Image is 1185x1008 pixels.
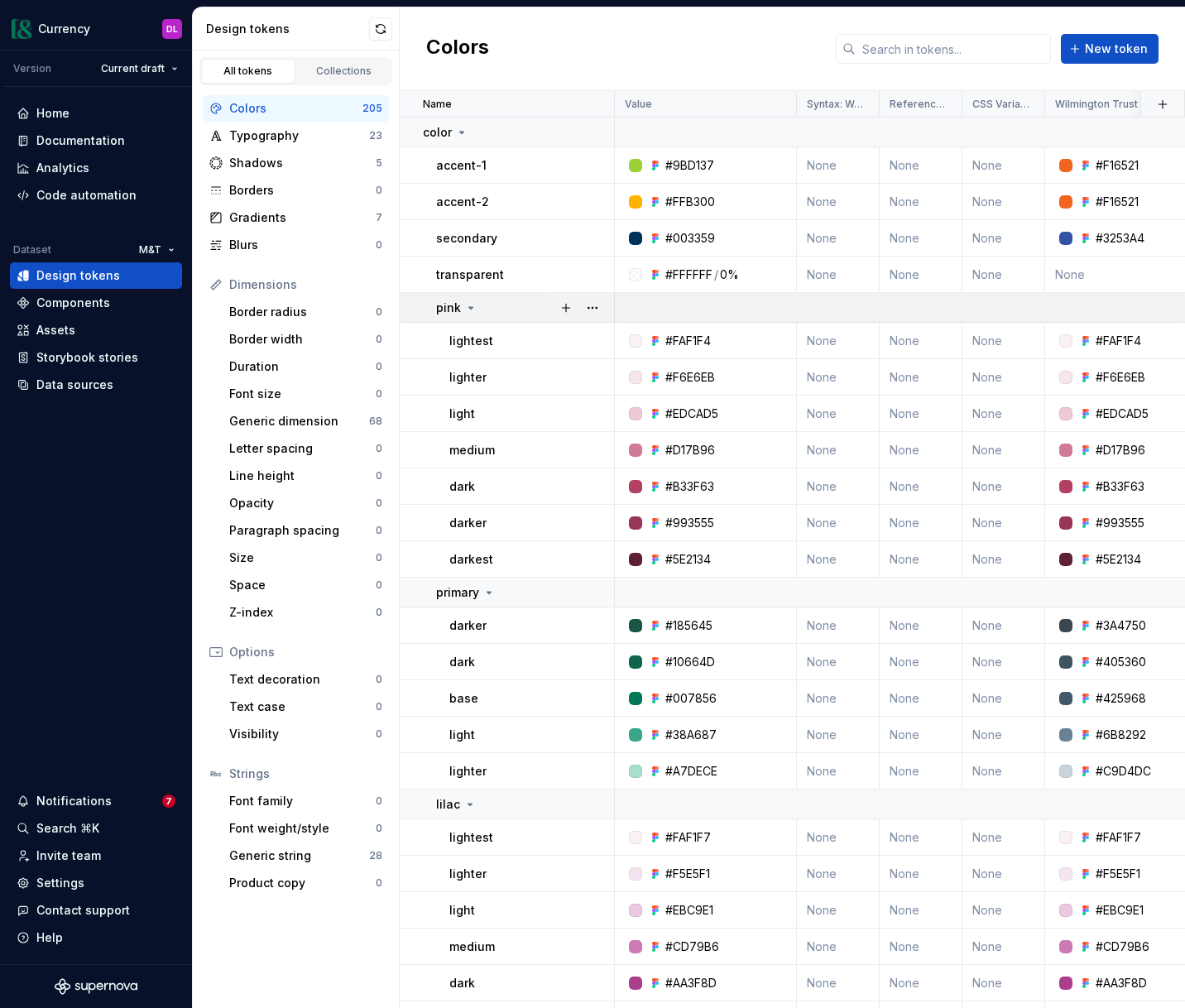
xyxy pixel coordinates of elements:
div: 0 [376,700,382,713]
p: Wilmington Trust [1055,98,1138,111]
div: Storybook stories [36,349,138,366]
button: Contact support [10,897,182,924]
div: Blurs [229,237,376,253]
div: 0 [376,822,382,835]
svg: Supernova Logo [55,978,137,995]
td: None [880,468,962,505]
a: Storybook stories [10,344,182,371]
td: None [797,892,880,929]
div: Design tokens [206,21,369,37]
a: Invite team [10,842,182,869]
p: Reference Token [890,98,948,111]
a: Font weight/style0 [223,815,389,842]
td: None [880,359,962,396]
td: None [962,257,1045,293]
div: #5E2134 [1096,551,1141,568]
td: None [880,717,962,753]
div: 0 [376,673,382,686]
a: Data sources [10,372,182,398]
p: base [449,690,478,707]
td: None [962,965,1045,1001]
p: lilac [436,796,460,813]
p: lightest [449,829,493,846]
div: #3A4750 [1096,617,1146,634]
div: Opacity [229,495,376,511]
div: #AA3F8D [1096,975,1147,991]
a: Documentation [10,127,182,154]
p: lightest [449,333,493,349]
div: #003359 [665,230,715,247]
div: #6B8292 [1096,727,1146,743]
td: None [880,147,962,184]
div: 0 [376,606,382,619]
div: 0 [376,442,382,455]
button: Help [10,924,182,951]
div: Colors [229,100,362,117]
div: Typography [229,127,369,144]
div: Currency [38,21,90,37]
div: 0 [376,876,382,890]
a: Components [10,290,182,316]
span: M&T [139,243,161,257]
div: 0% [720,266,739,283]
div: 0 [376,305,382,319]
div: #F16521 [1096,157,1139,174]
div: 0 [376,578,382,592]
a: Border radius0 [223,299,389,325]
h2: Colors [426,34,489,64]
div: 0 [376,794,382,808]
a: Visibility0 [223,721,389,747]
td: None [797,929,880,965]
a: Product copy0 [223,870,389,896]
div: Assets [36,322,75,338]
div: #FAF1F7 [1096,829,1141,846]
div: DL [166,22,178,36]
p: darkest [449,551,493,568]
div: Font weight/style [229,820,376,837]
a: Paragraph spacing0 [223,517,389,544]
p: Syntax: Web [807,98,866,111]
div: #B33F63 [665,478,714,495]
div: #F5E5F1 [1096,866,1140,882]
p: lighter [449,866,487,882]
div: #B33F63 [1096,478,1144,495]
div: #F6E6EB [1096,369,1145,386]
button: Current draft [94,57,185,80]
div: Generic string [229,847,369,864]
a: Generic dimension68 [223,408,389,434]
td: None [880,505,962,541]
div: Data sources [36,377,113,393]
a: Analytics [10,155,182,181]
a: Line height0 [223,463,389,489]
div: Analytics [36,160,89,176]
div: #EBC9E1 [665,902,713,919]
td: None [797,323,880,359]
p: CSS Variable [972,98,1031,111]
a: Shadows5 [203,150,389,176]
p: darker [449,617,487,634]
div: Settings [36,875,84,891]
td: None [962,468,1045,505]
td: None [962,323,1045,359]
td: None [797,680,880,717]
div: #405360 [1096,654,1146,670]
p: lighter [449,763,487,780]
td: None [797,717,880,753]
a: Borders0 [203,177,389,204]
p: lighter [449,369,487,386]
td: None [880,753,962,790]
div: #F16521 [1096,194,1139,210]
div: Documentation [36,132,125,149]
div: #185645 [665,617,712,634]
a: Z-index0 [223,599,389,626]
a: Font size0 [223,381,389,407]
div: 0 [376,524,382,537]
div: Search ⌘K [36,820,99,837]
div: Options [229,644,382,660]
p: transparent [436,266,504,283]
div: 0 [376,387,382,401]
span: 7 [162,794,175,808]
td: None [880,607,962,644]
a: Size0 [223,545,389,571]
td: None [962,717,1045,753]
